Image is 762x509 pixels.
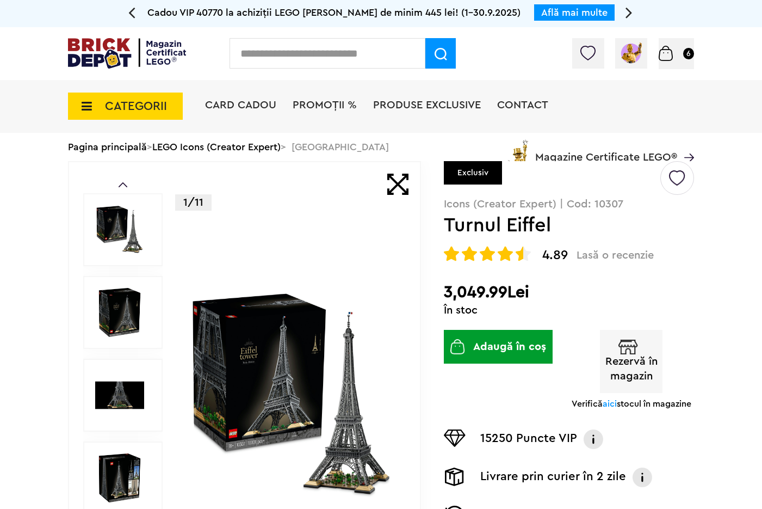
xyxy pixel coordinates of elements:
[444,330,553,364] button: Adaugă în coș
[631,468,653,487] img: Info livrare prin curier
[293,100,357,111] a: PROMOȚII %
[95,453,144,502] img: Seturi Lego Turnul Eiffel
[480,246,495,261] img: Evaluare cu stele
[119,182,127,187] a: Prev
[95,288,144,337] img: Turnul Eiffel
[444,199,694,210] p: Icons (Creator Expert) | Cod: 10307
[577,249,654,262] span: Lasă o recenzie
[444,283,694,302] h2: 3,049.99Lei
[600,330,662,393] button: Rezervă în magazin
[95,371,144,420] img: Turnul Eiffel LEGO 10307
[444,161,502,185] div: Exclusiv
[444,246,459,261] img: Evaluare cu stele
[462,246,477,261] img: Evaluare cu stele
[444,468,466,486] img: Livrare
[572,398,691,409] p: Verifică stocul în magazine
[583,430,604,449] img: Info VIP
[187,291,397,501] img: Turnul Eiffel
[480,468,626,487] p: Livrare prin curier în 2 zile
[444,305,694,316] div: În stoc
[677,138,694,149] a: Magazine Certificate LEGO®
[535,138,677,163] span: Magazine Certificate LEGO®
[373,100,481,111] a: Produse exclusive
[603,400,617,408] span: aici
[205,100,276,111] a: Card Cadou
[498,246,513,261] img: Evaluare cu stele
[683,48,694,59] small: 6
[105,100,167,112] span: CATEGORII
[541,8,608,17] a: Află mai multe
[516,246,531,261] img: Evaluare cu stele
[175,194,212,211] p: 1/11
[542,249,568,262] span: 4.89
[147,8,521,17] span: Cadou VIP 40770 la achiziții LEGO [PERSON_NAME] de minim 445 lei! (1-30.9.2025)
[95,205,144,254] img: Turnul Eiffel
[497,100,548,111] a: Contact
[444,430,466,447] img: Puncte VIP
[480,430,577,449] p: 15250 Puncte VIP
[444,216,659,235] h1: Turnul Eiffel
